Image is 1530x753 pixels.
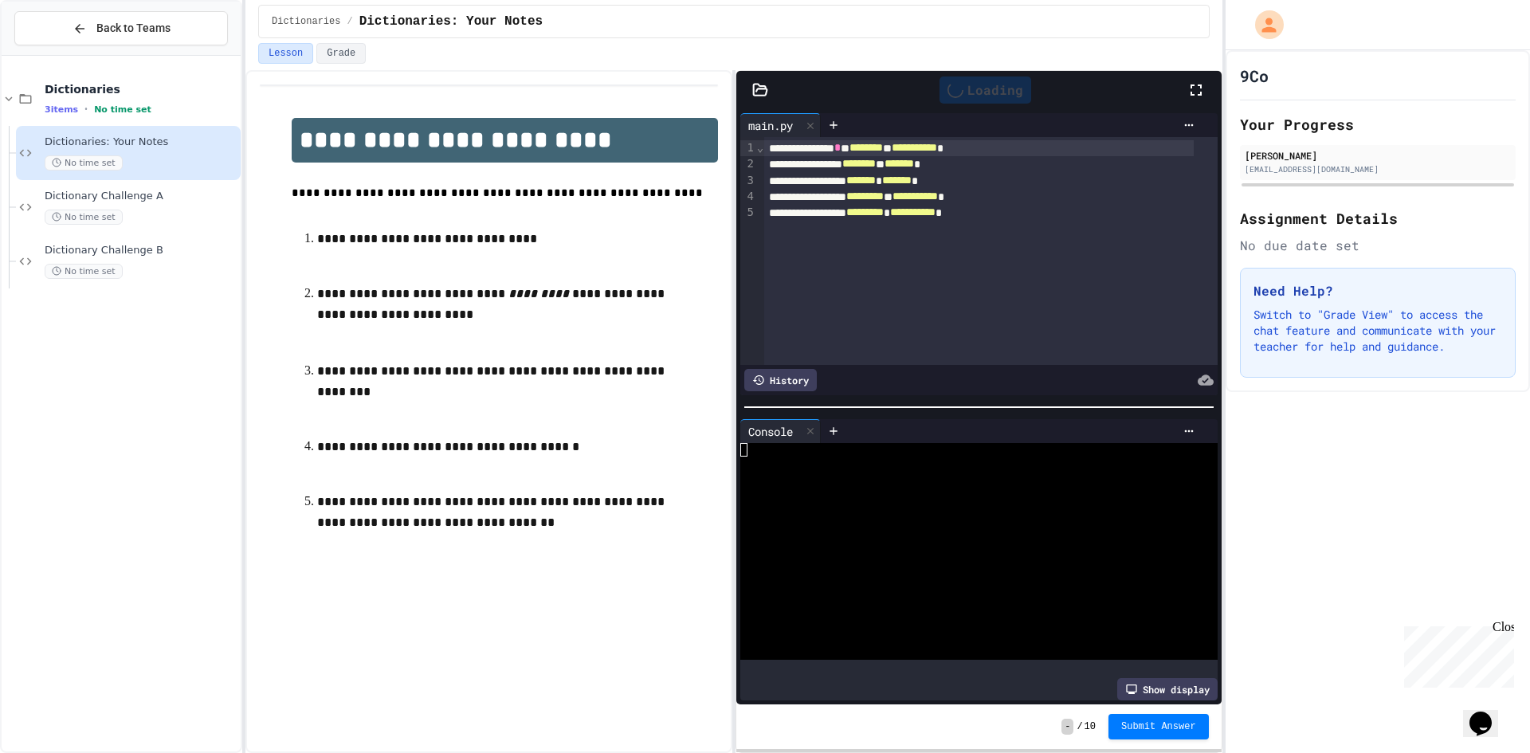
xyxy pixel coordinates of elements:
[1398,620,1514,688] iframe: chat widget
[1108,714,1209,739] button: Submit Answer
[94,104,151,115] span: No time set
[740,156,756,172] div: 2
[359,12,543,31] span: Dictionaries: Your Notes
[258,43,313,64] button: Lesson
[45,82,237,96] span: Dictionaries
[272,15,340,28] span: Dictionaries
[14,11,228,45] button: Back to Teams
[756,141,764,154] span: Fold line
[740,117,801,134] div: main.py
[740,205,756,221] div: 5
[316,43,366,64] button: Grade
[1077,720,1082,733] span: /
[45,264,123,279] span: No time set
[1463,689,1514,737] iframe: chat widget
[347,15,352,28] span: /
[45,210,123,225] span: No time set
[1253,281,1502,300] h3: Need Help?
[1238,6,1288,43] div: My Account
[740,189,756,205] div: 4
[1121,720,1196,733] span: Submit Answer
[1240,113,1516,135] h2: Your Progress
[6,6,110,101] div: Chat with us now!Close
[740,113,821,137] div: main.py
[45,244,237,257] span: Dictionary Challenge B
[1240,207,1516,229] h2: Assignment Details
[1061,719,1073,735] span: -
[45,190,237,203] span: Dictionary Challenge A
[1240,236,1516,255] div: No due date set
[96,20,171,37] span: Back to Teams
[740,423,801,440] div: Console
[740,173,756,189] div: 3
[45,104,78,115] span: 3 items
[940,76,1031,104] div: Loading
[1253,307,1502,355] p: Switch to "Grade View" to access the chat feature and communicate with your teacher for help and ...
[740,419,821,443] div: Console
[45,155,123,171] span: No time set
[1085,720,1096,733] span: 10
[1245,163,1511,175] div: [EMAIL_ADDRESS][DOMAIN_NAME]
[744,369,817,391] div: History
[45,135,237,149] span: Dictionaries: Your Notes
[1117,678,1218,700] div: Show display
[1240,65,1269,87] h1: 9Co
[740,140,756,156] div: 1
[1245,148,1511,163] div: [PERSON_NAME]
[84,103,88,116] span: •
